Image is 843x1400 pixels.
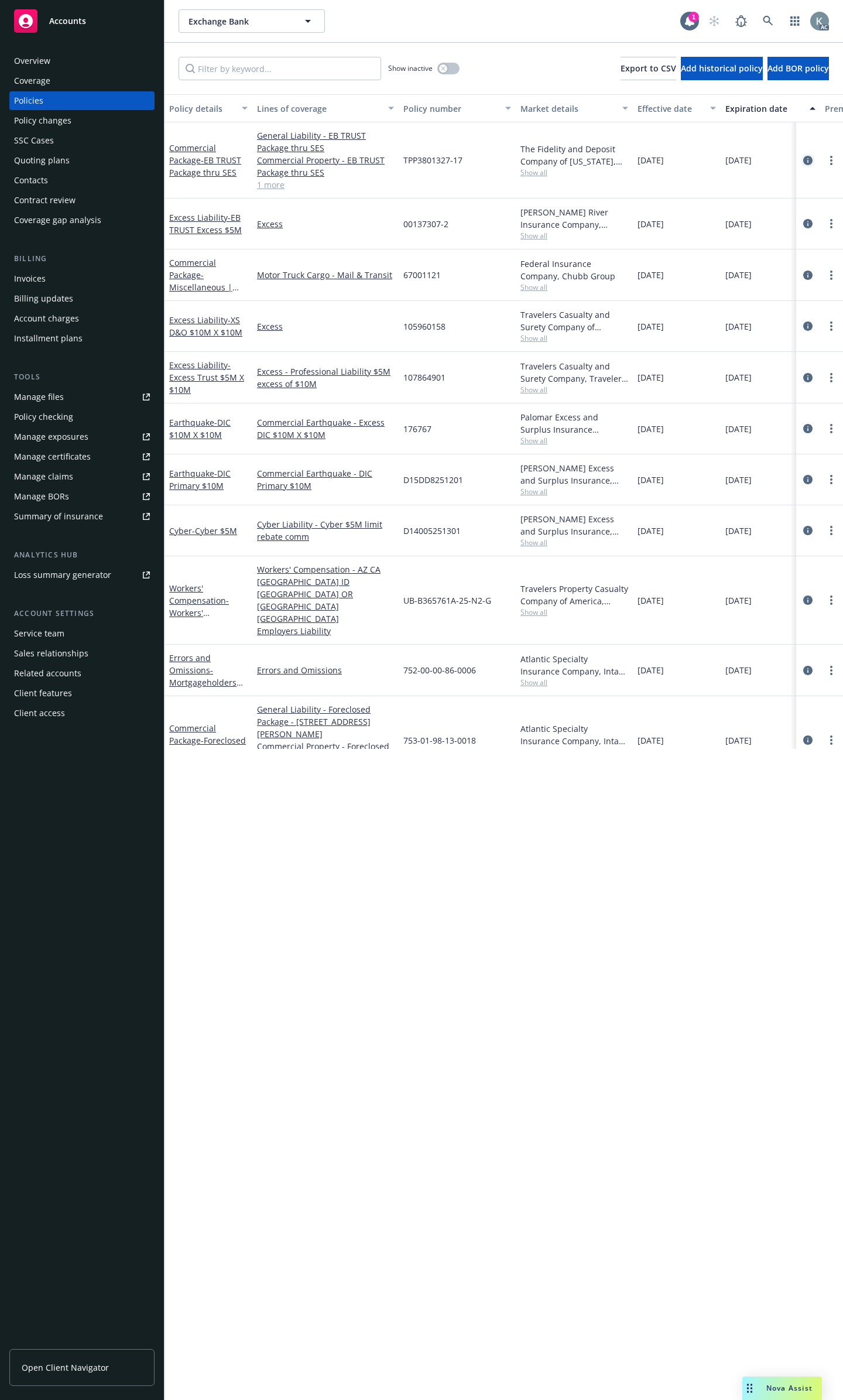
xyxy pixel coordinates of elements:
[9,549,155,561] div: Analytics hub
[520,102,615,115] div: Market details
[169,142,241,178] a: Commercial Package
[14,111,71,130] div: Policy changes
[638,269,664,281] span: [DATE]
[257,154,394,179] a: Commercial Property - EB TRUST Package thru SES
[14,91,43,110] div: Policies
[14,171,48,190] div: Contacts
[9,566,155,584] a: Loss summary generator
[169,102,235,115] div: Policy details
[169,269,239,305] span: - Miscellaneous | Mail & Transit
[824,422,838,436] a: more
[9,289,155,308] a: Billing updates
[767,57,829,80] button: Add BOR policy
[257,218,394,230] a: Excess
[801,422,815,436] a: circleInformation
[165,94,252,122] button: Policy details
[725,423,752,435] span: [DATE]
[520,282,628,292] span: Show all
[9,664,155,683] a: Related accounts
[14,269,46,288] div: Invoices
[681,57,763,80] button: Add historical policy
[169,257,232,305] a: Commercial Package
[742,1377,757,1400] div: Drag to move
[14,52,50,70] div: Overview
[801,268,815,282] a: circleInformation
[9,329,155,348] a: Installment plans
[801,593,815,607] a: circleInformation
[725,734,752,747] span: [DATE]
[783,9,807,33] a: Switch app
[824,593,838,607] a: more
[725,594,752,607] span: [DATE]
[257,320,394,333] a: Excess
[169,595,229,631] span: - Workers' Compensation
[9,608,155,619] div: Account settings
[14,191,76,210] div: Contract review
[824,663,838,677] a: more
[179,9,325,33] button: Exchange Bank
[638,734,664,747] span: [DATE]
[9,644,155,663] a: Sales relationships
[756,9,780,33] a: Search
[638,371,664,384] span: [DATE]
[801,733,815,747] a: circleInformation
[169,360,244,395] span: - Excess Trust $5M X $10M
[520,360,628,385] div: Travelers Casualty and Surety Company, Travelers Insurance
[403,154,462,166] span: TPP3801327-17
[9,151,155,170] a: Quoting plans
[824,217,838,231] a: more
[9,5,155,37] a: Accounts
[257,365,394,390] a: Excess - Professional Liability $5M excess of $10M
[725,320,752,333] span: [DATE]
[403,371,446,384] span: 107864901
[14,427,88,446] div: Manage exposures
[9,371,155,383] div: Tools
[9,71,155,90] a: Coverage
[9,269,155,288] a: Invoices
[766,1383,813,1393] span: Nova Assist
[14,507,103,526] div: Summary of insurance
[520,258,628,282] div: Federal Insurance Company, Chubb Group
[14,151,70,170] div: Quoting plans
[520,231,628,241] span: Show all
[169,723,246,758] a: Commercial Package
[22,1361,109,1374] span: Open Client Navigator
[14,211,101,230] div: Coverage gap analysis
[801,663,815,677] a: circleInformation
[169,468,231,491] a: Earthquake
[403,218,448,230] span: 00137307-2
[9,507,155,526] a: Summary of insurance
[801,371,815,385] a: circleInformation
[399,94,516,122] button: Policy number
[520,462,628,487] div: [PERSON_NAME] Excess and Surplus Insurance, Inc., [PERSON_NAME] Group, CRC Group
[725,269,752,281] span: [DATE]
[403,474,463,486] span: D15DD8251201
[638,218,664,230] span: [DATE]
[169,314,242,338] a: Excess Liability
[520,411,628,436] div: Palomar Excess and Surplus Insurance Company, Palomar, Arrowhead General Insurance Agency, Inc., ...
[257,625,394,637] a: Employers Liability
[638,594,664,607] span: [DATE]
[9,447,155,466] a: Manage certificates
[520,143,628,167] div: The Fidelity and Deposit Company of [US_STATE], Zurich Insurance Group, SES Risk Solutions
[388,63,433,73] span: Show inactive
[520,607,628,617] span: Show all
[14,624,64,643] div: Service team
[257,102,381,115] div: Lines of coverage
[14,388,64,406] div: Manage files
[169,735,246,758] span: - Foreclosed Package
[520,167,628,177] span: Show all
[14,467,73,486] div: Manage claims
[257,467,394,492] a: Commercial Earthquake - DIC Primary $10M
[14,289,73,308] div: Billing updates
[9,171,155,190] a: Contacts
[520,206,628,231] div: [PERSON_NAME] River Insurance Company, [PERSON_NAME] River Group, SES Risk Solutions
[257,269,394,281] a: Motor Truck Cargo - Mail & Transit
[9,467,155,486] a: Manage claims
[638,664,664,676] span: [DATE]
[257,518,394,543] a: Cyber Liability - Cyber $5M limit rebate comm
[403,423,431,435] span: 176767
[801,523,815,538] a: circleInformation
[9,704,155,723] a: Client access
[810,12,829,30] img: photo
